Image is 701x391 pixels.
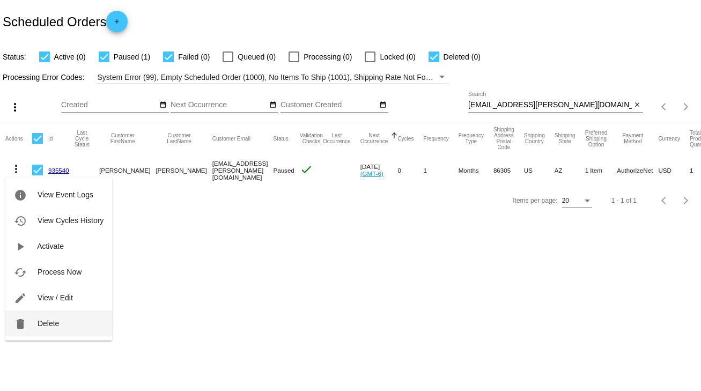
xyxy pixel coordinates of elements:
mat-icon: edit [14,292,27,305]
span: View Cycles History [38,216,104,225]
mat-icon: play_arrow [14,240,27,253]
span: View Event Logs [38,190,93,199]
span: Activate [37,242,64,250]
span: Delete [38,319,59,328]
mat-icon: info [14,189,27,202]
mat-icon: history [14,215,27,227]
mat-icon: cached [14,266,27,279]
mat-icon: delete [14,318,27,330]
span: View / Edit [38,293,73,302]
span: Process Now [38,268,82,276]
